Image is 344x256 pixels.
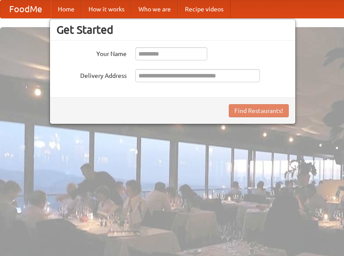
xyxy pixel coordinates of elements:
[82,0,131,18] a: How it works
[51,0,82,18] a: Home
[57,69,127,80] label: Delivery Address
[178,0,231,18] a: Recipe videos
[0,0,51,18] a: FoodMe
[229,104,289,117] button: Find Restaurants!
[57,47,127,58] label: Your Name
[57,23,289,36] h3: Get Started
[131,0,178,18] a: Who we are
